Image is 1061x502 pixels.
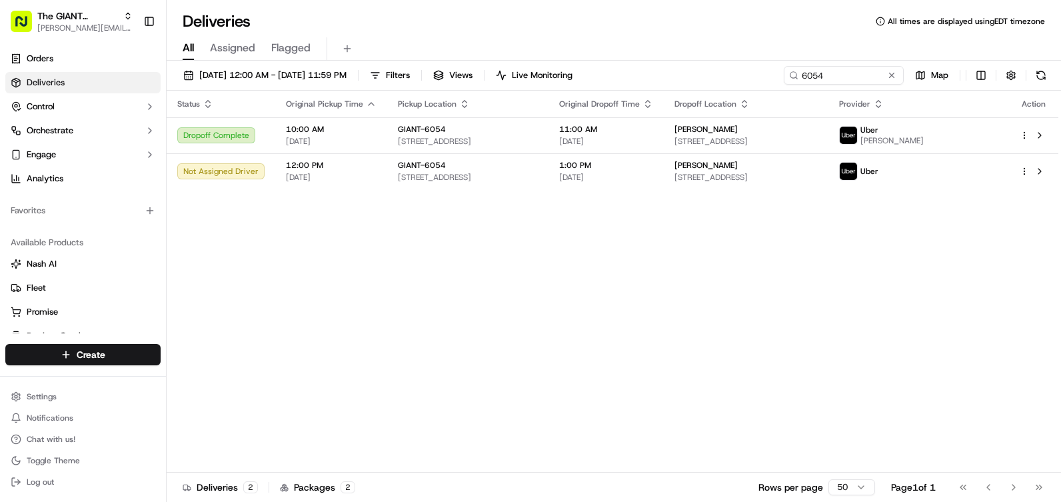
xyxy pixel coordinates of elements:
[5,451,161,470] button: Toggle Theme
[27,77,65,89] span: Deliveries
[449,69,473,81] span: Views
[1020,99,1048,109] div: Action
[398,160,446,171] span: GIANT-6054
[909,66,954,85] button: Map
[126,193,214,207] span: API Documentation
[27,413,73,423] span: Notifications
[5,301,161,323] button: Promise
[5,325,161,347] button: Product Catalog
[27,193,102,207] span: Knowledge Base
[11,282,155,294] a: Fleet
[107,188,219,212] a: 💻API Documentation
[27,149,56,161] span: Engage
[45,127,219,141] div: Start new chat
[183,40,194,56] span: All
[386,69,410,81] span: Filters
[398,99,457,109] span: Pickup Location
[27,101,55,113] span: Control
[559,172,653,183] span: [DATE]
[286,136,377,147] span: [DATE]
[888,16,1045,27] span: All times are displayed using EDT timezone
[13,195,24,205] div: 📗
[5,344,161,365] button: Create
[5,277,161,299] button: Fleet
[227,131,243,147] button: Start new chat
[37,23,133,33] button: [PERSON_NAME][EMAIL_ADDRESS][PERSON_NAME][DOMAIN_NAME]
[931,69,948,81] span: Map
[559,99,640,109] span: Original Dropoff Time
[280,481,355,494] div: Packages
[490,66,578,85] button: Live Monitoring
[210,40,255,56] span: Assigned
[45,141,169,151] div: We're available if you need us!
[341,481,355,493] div: 2
[286,172,377,183] span: [DATE]
[11,306,155,318] a: Promise
[398,124,446,135] span: GIANT-6054
[11,258,155,270] a: Nash AI
[427,66,479,85] button: Views
[27,53,53,65] span: Orders
[860,166,878,177] span: Uber
[27,282,46,294] span: Fleet
[27,306,58,318] span: Promise
[27,258,57,270] span: Nash AI
[113,195,123,205] div: 💻
[674,160,738,171] span: [PERSON_NAME]
[860,125,878,135] span: Uber
[27,455,80,466] span: Toggle Theme
[5,430,161,449] button: Chat with us!
[860,135,924,146] span: [PERSON_NAME]
[5,72,161,93] a: Deliveries
[183,481,258,494] div: Deliveries
[243,481,258,493] div: 2
[271,40,311,56] span: Flagged
[37,9,118,23] button: The GIANT Company
[13,53,243,75] p: Welcome 👋
[559,124,653,135] span: 11:00 AM
[5,409,161,427] button: Notifications
[27,477,54,487] span: Log out
[891,481,936,494] div: Page 1 of 1
[5,232,161,253] div: Available Products
[398,136,538,147] span: [STREET_ADDRESS]
[27,391,57,402] span: Settings
[5,48,161,69] a: Orders
[1032,66,1050,85] button: Refresh
[559,136,653,147] span: [DATE]
[5,200,161,221] div: Favorites
[27,173,63,185] span: Analytics
[11,330,155,342] a: Product Catalog
[674,124,738,135] span: [PERSON_NAME]
[5,5,138,37] button: The GIANT Company[PERSON_NAME][EMAIL_ADDRESS][PERSON_NAME][DOMAIN_NAME]
[674,99,736,109] span: Dropoff Location
[94,225,161,236] a: Powered byPylon
[5,96,161,117] button: Control
[13,127,37,151] img: 1736555255976-a54dd68f-1ca7-489b-9aae-adbdc363a1c4
[840,127,857,144] img: profile_uber_ahold_partner.png
[35,86,240,100] input: Got a question? Start typing here...
[27,434,75,445] span: Chat with us!
[27,125,73,137] span: Orchestrate
[177,66,353,85] button: [DATE] 12:00 AM - [DATE] 11:59 PM
[840,163,857,180] img: profile_uber_ahold_partner.png
[674,136,818,147] span: [STREET_ADDRESS]
[5,473,161,491] button: Log out
[839,99,870,109] span: Provider
[286,124,377,135] span: 10:00 AM
[133,226,161,236] span: Pylon
[784,66,904,85] input: Type to search
[286,160,377,171] span: 12:00 PM
[758,481,823,494] p: Rows per page
[5,144,161,165] button: Engage
[5,253,161,275] button: Nash AI
[13,13,40,40] img: Nash
[5,120,161,141] button: Orchestrate
[559,160,653,171] span: 1:00 PM
[5,387,161,406] button: Settings
[364,66,416,85] button: Filters
[286,99,363,109] span: Original Pickup Time
[398,172,538,183] span: [STREET_ADDRESS]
